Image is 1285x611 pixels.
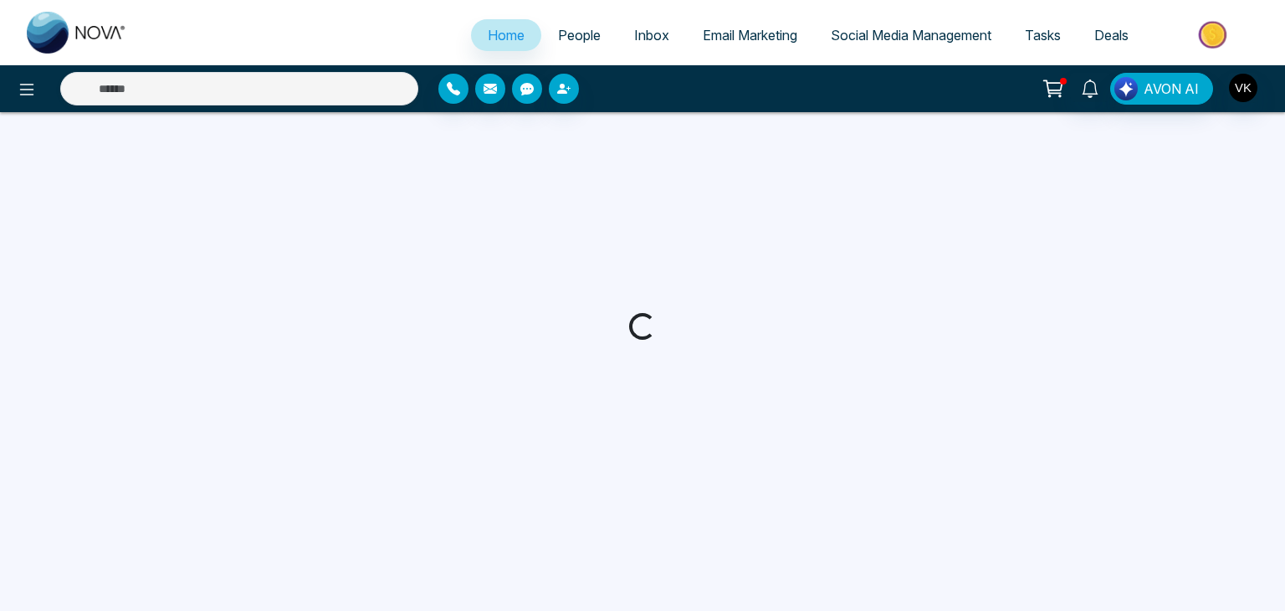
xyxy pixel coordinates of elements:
span: People [558,27,601,44]
span: Tasks [1025,27,1061,44]
a: People [541,19,617,51]
a: Tasks [1008,19,1078,51]
img: User Avatar [1229,74,1257,102]
a: Email Marketing [686,19,814,51]
img: Market-place.gif [1154,16,1275,54]
a: Home [471,19,541,51]
span: AVON AI [1144,79,1199,99]
span: Social Media Management [831,27,991,44]
span: Email Marketing [703,27,797,44]
img: Lead Flow [1114,77,1138,100]
button: AVON AI [1110,73,1213,105]
span: Home [488,27,525,44]
a: Inbox [617,19,686,51]
a: Deals [1078,19,1145,51]
span: Deals [1094,27,1129,44]
a: Social Media Management [814,19,1008,51]
img: Nova CRM Logo [27,12,127,54]
span: Inbox [634,27,669,44]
